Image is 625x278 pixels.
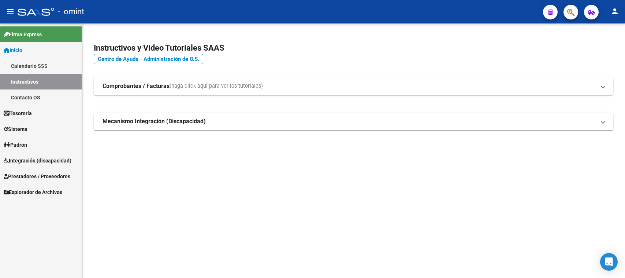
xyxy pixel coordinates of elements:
span: (haga click aquí para ver los tutoriales) [170,82,263,90]
strong: Mecanismo Integración (Discapacidad) [103,117,206,125]
span: Integración (discapacidad) [4,157,71,165]
mat-icon: person [610,7,619,16]
mat-expansion-panel-header: Comprobantes / Facturas(haga click aquí para ver los tutoriales) [94,77,613,95]
mat-expansion-panel-header: Mecanismo Integración (Discapacidad) [94,113,613,130]
strong: Comprobantes / Facturas [103,82,170,90]
h2: Instructivos y Video Tutoriales SAAS [94,41,613,55]
span: Padrón [4,141,27,149]
div: Open Intercom Messenger [600,253,618,271]
span: Sistema [4,125,27,133]
span: Explorador de Archivos [4,188,62,196]
span: - omint [58,4,84,20]
mat-icon: menu [6,7,15,16]
span: Firma Express [4,30,42,39]
a: Centro de Ayuda - Administración de O.S. [94,54,203,64]
span: Prestadores / Proveedores [4,172,70,180]
span: Tesorería [4,109,32,117]
span: Inicio [4,46,22,54]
